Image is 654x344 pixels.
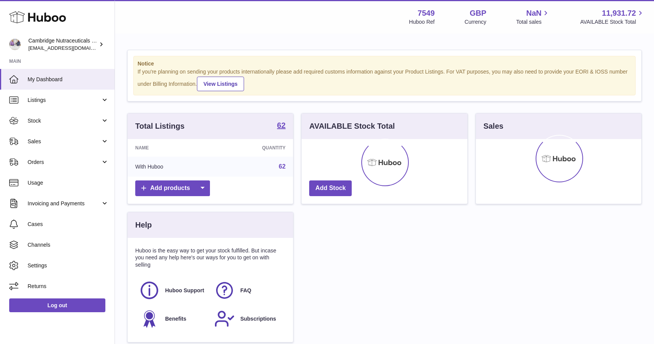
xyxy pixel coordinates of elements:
[139,308,207,329] a: Benefits
[28,283,109,290] span: Returns
[135,220,152,230] h3: Help
[135,247,285,269] p: Huboo is the easy way to get your stock fulfilled. But incase you need any help here's our ways f...
[138,60,631,67] strong: Notice
[28,45,113,51] span: [EMAIL_ADDRESS][DOMAIN_NAME]
[138,68,631,91] div: If you're planning on sending your products internationally please add required customs informati...
[28,200,101,207] span: Invoicing and Payments
[28,37,97,52] div: Cambridge Nutraceuticals Ltd
[277,121,285,131] a: 62
[28,159,101,166] span: Orders
[28,241,109,249] span: Channels
[484,121,503,131] h3: Sales
[197,77,244,91] a: View Listings
[28,221,109,228] span: Cases
[526,8,541,18] span: NaN
[28,262,109,269] span: Settings
[28,117,101,124] span: Stock
[128,157,215,177] td: With Huboo
[9,39,21,50] img: qvc@camnutra.com
[165,287,204,294] span: Huboo Support
[465,18,487,26] div: Currency
[128,139,215,157] th: Name
[135,180,210,196] a: Add products
[139,280,207,301] a: Huboo Support
[240,315,276,323] span: Subscriptions
[28,97,101,104] span: Listings
[28,138,101,145] span: Sales
[309,180,352,196] a: Add Stock
[28,179,109,187] span: Usage
[309,121,395,131] h3: AVAILABLE Stock Total
[214,308,282,329] a: Subscriptions
[409,18,435,26] div: Huboo Ref
[165,315,186,323] span: Benefits
[9,298,105,312] a: Log out
[580,18,645,26] span: AVAILABLE Stock Total
[516,8,550,26] a: NaN Total sales
[214,280,282,301] a: FAQ
[240,287,251,294] span: FAQ
[516,18,550,26] span: Total sales
[28,76,109,83] span: My Dashboard
[215,139,293,157] th: Quantity
[279,163,286,170] a: 62
[602,8,636,18] span: 11,931.72
[135,121,185,131] h3: Total Listings
[470,8,486,18] strong: GBP
[580,8,645,26] a: 11,931.72 AVAILABLE Stock Total
[277,121,285,129] strong: 62
[418,8,435,18] strong: 7549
